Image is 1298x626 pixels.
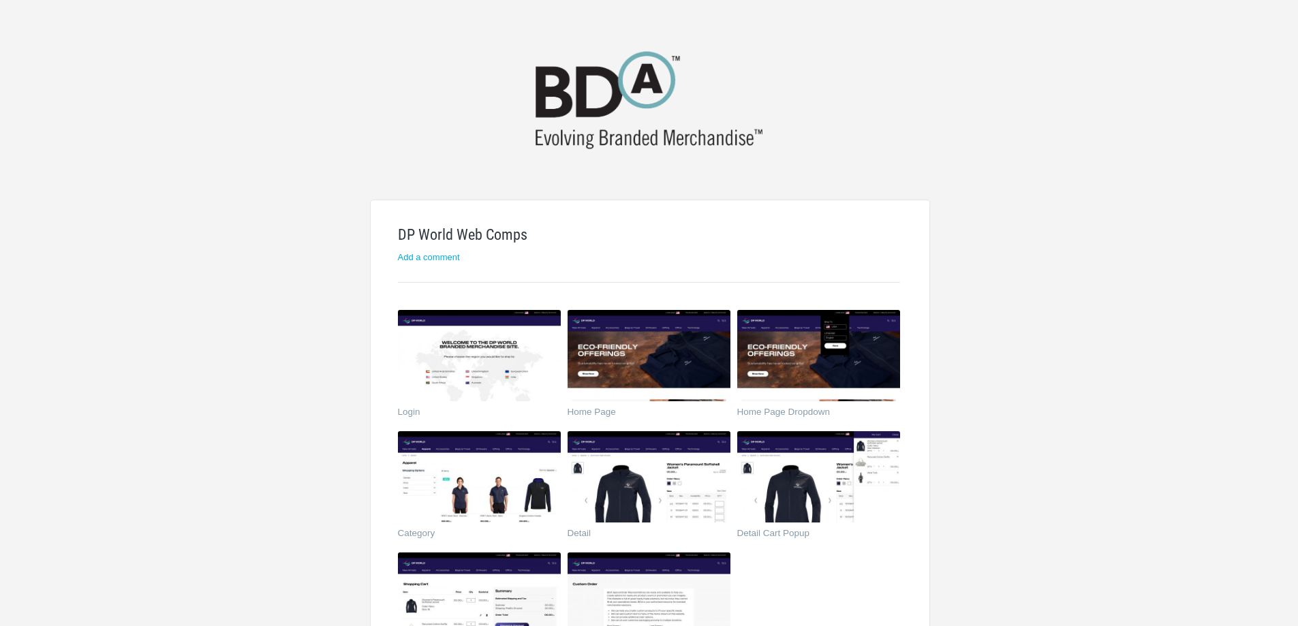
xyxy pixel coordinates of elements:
[398,407,544,421] a: Login
[568,310,730,401] img: bdainc186_527g7y_thumb.jpg
[568,431,730,522] img: bdainc186_gqrcys_thumb.jpg
[737,310,900,401] img: bdainc186_klz9ht_thumb.jpg
[398,529,544,542] a: Category
[737,431,900,522] img: bdainc186_eewg67_thumb.jpg
[398,431,561,522] img: bdainc186_rft2ea_thumb.jpg
[568,407,714,421] a: Home Page
[519,44,779,156] img: bdainc186-logo_20190904153128.png
[568,529,714,542] a: Detail
[398,310,561,401] img: bdainc186_ngcsu1_thumb.jpg
[398,228,900,242] h1: DP World Web Comps
[737,529,884,542] a: Detail Cart Popup
[737,407,884,421] a: Home Page Dropdown
[398,252,460,262] a: Add a comment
